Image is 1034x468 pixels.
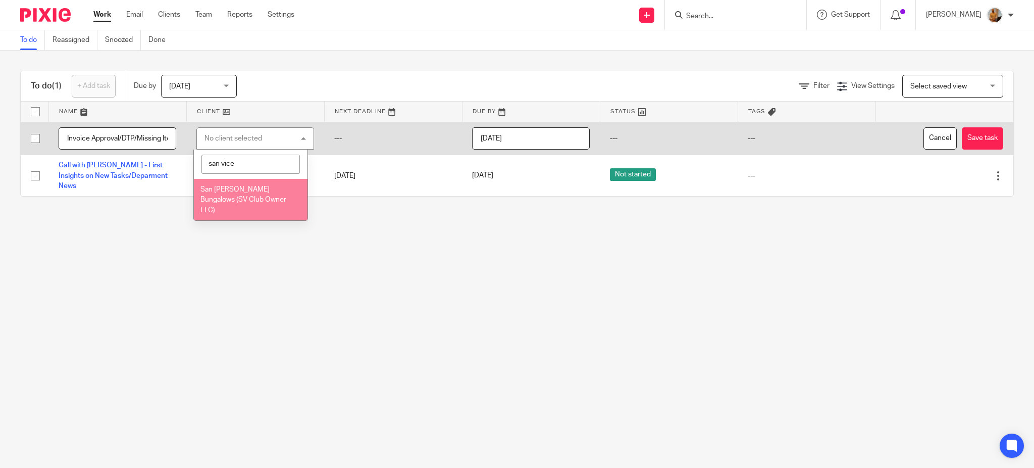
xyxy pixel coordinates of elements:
[748,171,865,181] div: ---
[962,127,1003,150] button: Save task
[93,10,111,20] a: Work
[169,83,190,90] span: [DATE]
[324,122,462,155] td: ---
[52,82,62,90] span: (1)
[987,7,1003,23] img: 1234.JPG
[53,30,97,50] a: Reassigned
[31,81,62,91] h1: To do
[472,172,493,179] span: [DATE]
[610,168,656,181] span: Not started
[204,135,262,142] div: No client selected
[600,122,738,155] td: ---
[748,109,765,114] span: Tags
[201,155,300,174] input: Search options...
[685,12,776,21] input: Search
[158,10,180,20] a: Clients
[20,8,71,22] img: Pixie
[923,127,957,150] button: Cancel
[72,75,116,98] a: + Add task
[59,127,176,150] input: Task name
[134,81,156,91] p: Due by
[59,162,168,190] a: Call with [PERSON_NAME] - First Insights on New Tasks/Deparment News
[738,122,875,155] td: ---
[20,30,45,50] a: To do
[268,10,294,20] a: Settings
[472,127,590,150] input: Pick a date
[200,186,286,214] span: San [PERSON_NAME] Bungalows (SV Club Owner LLC)
[324,155,462,196] td: [DATE]
[813,82,830,89] span: Filter
[831,11,870,18] span: Get Support
[227,10,252,20] a: Reports
[148,30,173,50] a: Done
[851,82,895,89] span: View Settings
[910,83,967,90] span: Select saved view
[926,10,981,20] p: [PERSON_NAME]
[126,10,143,20] a: Email
[195,10,212,20] a: Team
[105,30,141,50] a: Snoozed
